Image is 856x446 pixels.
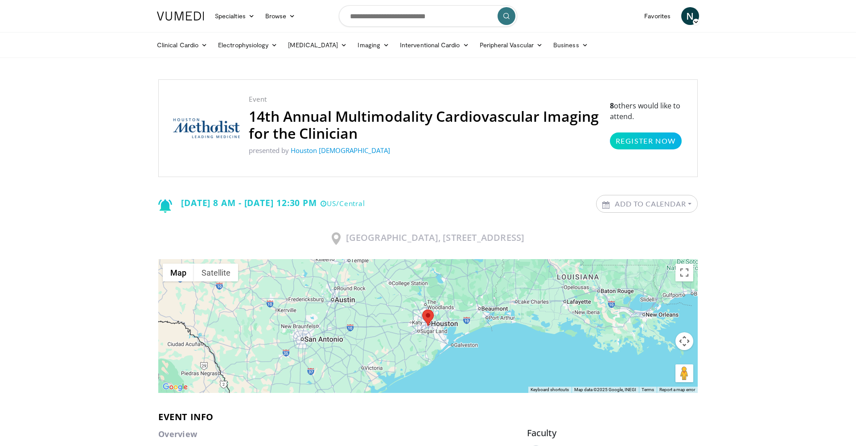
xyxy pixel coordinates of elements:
a: Electrophysiology [213,36,283,54]
a: Report a map error [659,387,695,392]
a: Register Now [610,132,682,149]
img: VuMedi Logo [157,12,204,21]
h3: Event info [158,412,698,422]
a: Clinical Cardio [152,36,213,54]
small: US/Central [321,199,365,208]
h5: Faculty [527,428,698,438]
div: [DATE] 8 AM - [DATE] 12:30 PM [158,195,365,213]
h3: [GEOGRAPHIC_DATA], [STREET_ADDRESS] [158,232,698,245]
p: Event [249,94,601,104]
button: Show street map [163,264,194,281]
h2: 14th Annual Multimodality Cardiovascular Imaging for the Clinician [249,108,601,142]
a: [MEDICAL_DATA] [283,36,352,54]
img: Google [160,381,190,393]
strong: Overview [158,429,197,439]
a: Peripheral Vascular [474,36,548,54]
span: Map data ©2025 Google, INEGI [574,387,636,392]
a: Imaging [352,36,395,54]
p: others would like to attend. [610,100,683,149]
a: Houston [DEMOGRAPHIC_DATA] [291,146,390,155]
a: N [681,7,699,25]
button: Toggle fullscreen view [675,264,693,281]
img: Houston Methodist [173,118,240,138]
a: Specialties [210,7,260,25]
a: Terms (opens in new tab) [642,387,654,392]
button: Keyboard shortcuts [531,387,569,393]
a: Open this area in Google Maps (opens a new window) [160,381,190,393]
input: Search topics, interventions [339,5,517,27]
img: Location Icon [332,232,341,245]
p: presented by [249,145,601,156]
button: Map camera controls [675,332,693,350]
a: Add to Calendar [597,195,697,212]
button: Show satellite imagery [194,264,238,281]
img: Calendar icon [602,201,609,209]
a: Business [548,36,593,54]
button: Drag Pegman onto the map to open Street View [675,364,693,382]
a: Interventional Cardio [395,36,474,54]
a: Browse [260,7,301,25]
a: Favorites [639,7,676,25]
img: Notification icon [158,199,172,213]
strong: 8 [610,101,614,111]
